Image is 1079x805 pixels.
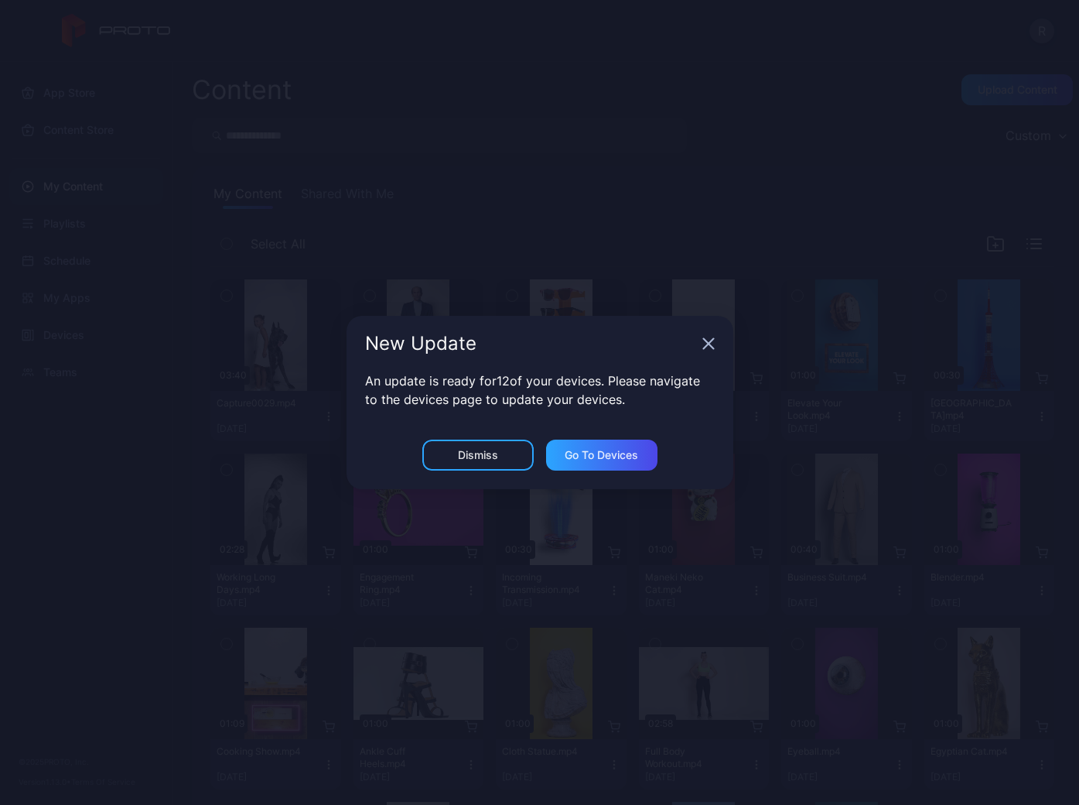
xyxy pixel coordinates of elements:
div: Dismiss [458,449,498,461]
div: New Update [365,334,696,353]
button: Dismiss [422,440,534,471]
p: An update is ready for 12 of your devices. Please navigate to the devices page to update your dev... [365,372,715,409]
button: Go to devices [546,440,657,471]
div: Go to devices [565,449,638,461]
